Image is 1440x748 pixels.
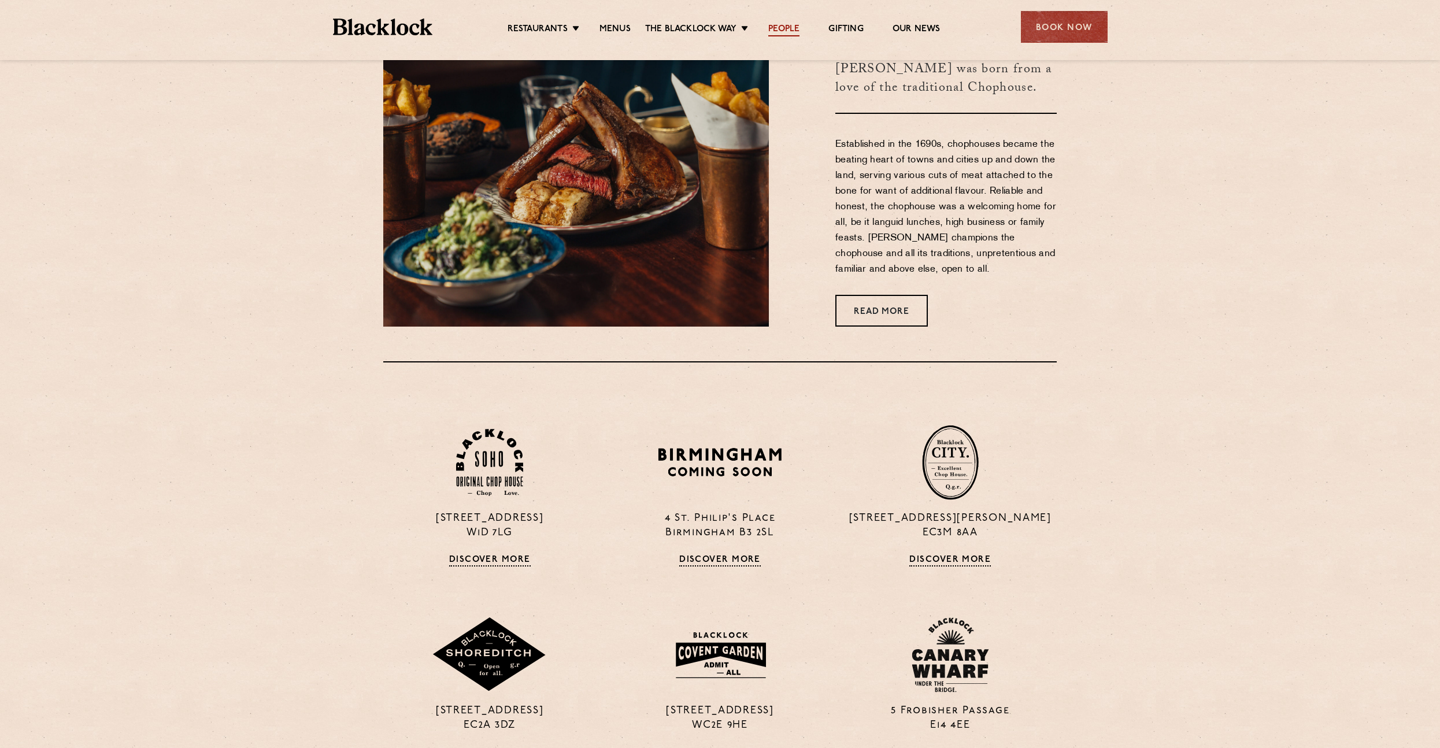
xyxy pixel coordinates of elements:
[664,625,776,685] img: BLA_1470_CoventGarden_Website_Solid.svg
[912,617,989,693] img: BL_CW_Logo_Website.svg
[768,24,799,36] a: People
[835,137,1057,277] p: Established in the 1690s, chophouses became the beating heart of towns and cities up and down the...
[828,24,863,36] a: Gifting
[844,512,1057,540] p: [STREET_ADDRESS][PERSON_NAME] EC3M 8AA
[383,512,596,540] p: [STREET_ADDRESS] W1D 7LG
[383,704,596,733] p: [STREET_ADDRESS] EC2A 3DZ
[922,425,979,500] img: City-stamp-default.svg
[909,555,991,566] a: Discover More
[456,429,523,497] img: Soho-stamp-default.svg
[613,512,826,540] p: 4 St. Philip's Place Birmingham B3 2SL
[656,444,784,480] img: BIRMINGHAM-P22_-e1747915156957.png
[679,555,761,566] a: Discover More
[835,295,928,327] a: Read More
[893,24,941,36] a: Our News
[508,24,568,36] a: Restaurants
[333,18,433,35] img: BL_Textured_Logo-footer-cropped.svg
[432,617,547,693] img: Shoreditch-stamp-v2-default.svg
[613,704,826,733] p: [STREET_ADDRESS] WC2E 9HE
[1021,11,1108,43] div: Book Now
[599,24,631,36] a: Menus
[645,24,736,36] a: The Blacklock Way
[835,43,1057,114] h3: [PERSON_NAME] was born from a love of the traditional Chophouse.
[844,704,1057,733] p: 5 Frobisher Passage E14 4EE
[449,555,531,566] a: Discover More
